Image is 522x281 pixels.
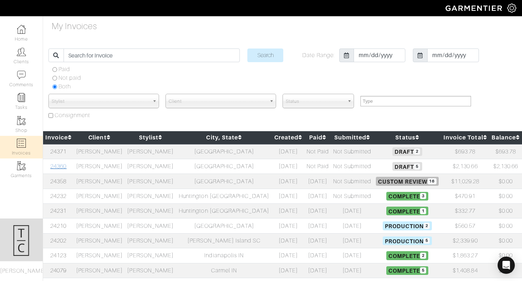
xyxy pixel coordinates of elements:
td: [DATE] [272,159,304,174]
span: 2 [424,223,430,229]
input: Search [247,49,283,62]
a: Submitted [334,134,370,141]
td: $693.78 [441,144,489,159]
td: $0.00 [489,204,522,218]
td: Huntington [GEOGRAPHIC_DATA] [176,204,272,218]
span: 1 [420,208,426,214]
td: [DATE] [304,263,331,278]
td: [PERSON_NAME] [74,144,125,159]
td: [DATE] [272,144,304,159]
td: $11,029.28 [441,174,489,189]
td: $0.00 [489,263,522,278]
td: Not Submitted [331,174,374,189]
span: Custom Review [376,177,439,185]
a: 24371 [50,148,66,155]
td: [DATE] [331,233,374,248]
span: 5 [424,238,430,244]
td: [PERSON_NAME] [125,204,176,218]
td: [DATE] [331,204,374,218]
td: [GEOGRAPHIC_DATA] [176,174,272,189]
td: $2,339.90 [441,233,489,248]
td: [PERSON_NAME] [125,263,176,278]
td: [GEOGRAPHIC_DATA] [176,159,272,174]
td: [DATE] [272,204,304,218]
td: $0.00 [489,233,522,248]
td: [DATE] [272,233,304,248]
td: [DATE] [304,204,331,218]
a: Paid [309,134,326,141]
td: Not Paid [304,144,331,159]
td: Not Submitted [331,159,374,174]
td: [PERSON_NAME] [74,263,125,278]
td: [PERSON_NAME] Island SC [176,233,272,248]
span: Complete [386,207,428,215]
td: Huntington [GEOGRAPHIC_DATA] [176,189,272,203]
a: Client [88,134,110,141]
span: Status [286,94,344,109]
td: [DATE] [331,263,374,278]
img: garmentier-logo-header-white-b43fb05a5012e4ada735d5af1a66efaba907eab6374d6393d1fbf88cb4ef424d.png [442,2,507,14]
span: Complete [386,251,428,260]
a: Status [395,134,419,141]
label: Not paid [59,74,81,82]
img: dashboard-icon-dbcd8f5a0b271acd01030246c82b418ddd0df26cd7fceb0bd07c9910d44c42f6.png [17,25,26,34]
td: [PERSON_NAME] [74,233,125,248]
td: [PERSON_NAME] [74,248,125,263]
a: Stylist [139,134,162,141]
img: garments-icon-b7da505a4dc4fd61783c78ac3ca0ef83fa9d6f193b1c9dc38574b1d14d53ca28.png [17,161,26,170]
span: Complete [386,192,428,201]
a: Invoice Total [443,134,487,141]
img: gear-icon-white-bd11855cb880d31180b6d7d6211b90ccbf57a29d726f0c71d8c61bd08dd39cc2.png [507,4,516,13]
td: $2,130.66 [441,159,489,174]
td: [PERSON_NAME] [74,218,125,233]
div: Open Intercom Messenger [498,257,515,274]
label: Paid [59,65,70,74]
td: Not Submitted [331,144,374,159]
a: 24231 [50,208,66,214]
td: [PERSON_NAME] [74,204,125,218]
td: [DATE] [304,174,331,189]
span: 2 [414,148,420,155]
td: [PERSON_NAME] [125,233,176,248]
td: [DATE] [272,248,304,263]
span: 5 [414,163,420,170]
td: [DATE] [331,218,374,233]
td: $0.00 [489,218,522,233]
h4: My Invoices [52,21,97,32]
td: [DATE] [272,218,304,233]
td: [DATE] [272,189,304,203]
td: [DATE] [304,248,331,263]
td: $693.78 [489,144,522,159]
td: [PERSON_NAME] [125,174,176,189]
img: orders-icon-0abe47150d42831381b5fb84f609e132dff9fe21cb692f30cb5eec754e2cba89.png [17,139,26,148]
a: 24232 [50,193,66,199]
td: $560.57 [441,218,489,233]
span: Production [383,236,432,245]
a: 24360 [50,163,66,170]
td: [PERSON_NAME] [125,189,176,203]
td: [PERSON_NAME] [74,159,125,174]
label: Both [59,82,71,91]
a: 24079 [50,267,66,274]
label: Consignment [55,111,90,120]
td: Indianapolis IN [176,248,272,263]
td: [PERSON_NAME] [125,159,176,174]
a: 24123 [50,252,66,259]
td: [PERSON_NAME] [74,189,125,203]
td: [PERSON_NAME] [125,144,176,159]
a: 24202 [50,238,66,244]
span: 16 [428,178,437,184]
span: Draft [392,147,422,156]
span: 3 [420,193,426,199]
td: $0.00 [489,174,522,189]
img: reminder-icon-8004d30b9f0a5d33ae49ab947aed9ed385cf756f9e5892f1edd6e32f2345188e.png [17,93,26,102]
td: Not Submitted [331,189,374,203]
td: Carmel IN [176,263,272,278]
td: [PERSON_NAME] [125,248,176,263]
a: City, State [206,134,242,141]
span: 2 [420,253,426,259]
span: Draft [392,162,422,171]
td: $1,408.84 [441,263,489,278]
td: [PERSON_NAME] [74,174,125,189]
a: 24358 [50,178,66,185]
